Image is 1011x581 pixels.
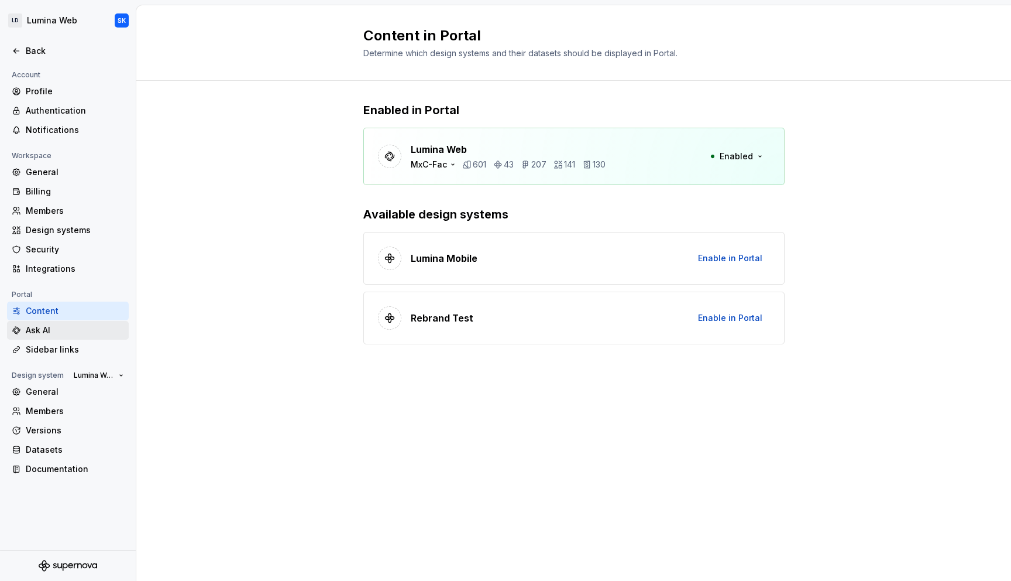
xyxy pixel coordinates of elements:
[504,159,514,170] p: 43
[363,26,771,45] h2: Content in Portal
[411,159,447,170] div: MxC-Fac
[26,105,124,117] div: Authentication
[26,463,124,475] div: Documentation
[7,302,129,320] a: Content
[26,344,124,356] div: Sidebar links
[7,121,129,139] a: Notifications
[7,163,129,182] a: General
[26,244,124,255] div: Security
[7,421,129,440] a: Versions
[7,42,129,60] a: Back
[703,146,770,167] button: Enabled
[7,101,129,120] a: Authentication
[7,288,37,302] div: Portal
[74,371,114,380] span: Lumina Web
[26,124,124,136] div: Notifications
[363,102,785,118] p: Enabled in Portal
[473,159,486,170] p: 601
[26,405,124,417] div: Members
[7,221,129,240] a: Design systems
[26,86,124,97] div: Profile
[26,263,124,275] div: Integrations
[26,186,124,197] div: Billing
[698,312,762,324] span: Enable in Portal
[2,8,133,33] button: LDLumina WebSK
[26,386,124,398] div: General
[7,382,129,401] a: General
[720,151,753,162] span: Enabled
[118,16,126,25] div: SK
[411,251,477,265] p: Lumina Mobile
[411,142,606,156] p: Lumina Web
[26,425,124,436] div: Versions
[7,68,45,82] div: Account
[7,340,129,359] a: Sidebar links
[411,311,473,325] p: Rebrand Test
[26,444,124,456] div: Datasets
[26,166,124,178] div: General
[7,368,68,382] div: Design system
[7,240,129,259] a: Security
[26,324,124,336] div: Ask AI
[593,159,606,170] p: 130
[7,149,56,163] div: Workspace
[531,159,546,170] p: 207
[7,182,129,201] a: Billing
[363,48,678,58] span: Determine which design systems and their datasets should be displayed in Portal.
[26,305,124,317] div: Content
[698,252,762,264] span: Enable in Portal
[690,307,770,329] button: Enable in Portal
[690,248,770,269] button: Enable in Portal
[8,13,22,28] div: LD
[7,440,129,459] a: Datasets
[564,159,575,170] p: 141
[363,206,785,223] p: Available design systems
[26,224,124,236] div: Design systems
[7,259,129,278] a: Integrations
[7,201,129,220] a: Members
[7,402,129,421] a: Members
[7,460,129,479] a: Documentation
[27,15,77,26] div: Lumina Web
[7,82,129,101] a: Profile
[26,45,124,57] div: Back
[7,321,129,340] a: Ask AI
[26,205,124,217] div: Members
[39,560,97,572] svg: Supernova Logo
